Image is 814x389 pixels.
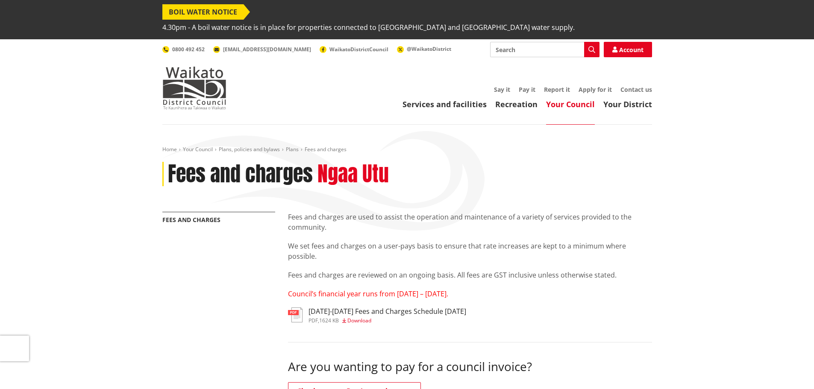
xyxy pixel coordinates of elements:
[288,270,652,280] p: Fees and charges are reviewed on an ongoing basis. All fees are GST inclusive unless otherwise st...
[347,317,371,324] span: Download
[495,99,538,109] a: Recreation
[603,99,652,109] a: Your District
[162,216,220,224] a: Fees and charges
[403,99,487,109] a: Services and facilities
[162,46,205,53] a: 0800 492 452
[288,358,532,374] span: Are you wanting to pay for a council invoice?
[317,162,389,187] h2: Ngaa Utu
[162,20,575,35] span: 4.30pm - A boil water notice is in place for properties connected to [GEOGRAPHIC_DATA] and [GEOGR...
[407,45,451,53] span: @WaikatoDistrict
[288,212,652,232] p: Fees and charges are used to assist the operation and maintenance of a variety of services provid...
[544,85,570,94] a: Report it
[286,146,299,153] a: Plans
[579,85,612,94] a: Apply for it
[620,85,652,94] a: Contact us
[494,85,510,94] a: Say it
[162,4,244,20] span: BOIL WATER NOTICE
[172,46,205,53] span: 0800 492 452
[320,46,388,53] a: WaikatoDistrictCouncil
[329,46,388,53] span: WaikatoDistrictCouncil
[604,42,652,57] a: Account
[162,67,226,109] img: Waikato District Council - Te Kaunihera aa Takiwaa o Waikato
[397,45,451,53] a: @WaikatoDistrict
[162,146,652,153] nav: breadcrumb
[309,307,466,316] h3: [DATE]-[DATE] Fees and Charges Schedule [DATE]
[288,241,652,261] p: We set fees and charges on a user-pays basis to ensure that rate increases are kept to a minimum ...
[546,99,595,109] a: Your Council
[305,146,347,153] span: Fees and charges
[490,42,599,57] input: Search input
[183,146,213,153] a: Your Council
[162,146,177,153] a: Home
[519,85,535,94] a: Pay it
[223,46,311,53] span: [EMAIL_ADDRESS][DOMAIN_NAME]
[309,318,466,323] div: ,
[288,307,466,323] a: [DATE]-[DATE] Fees and Charges Schedule [DATE] pdf,1624 KB Download
[288,289,448,298] span: Council’s financial year runs from [DATE] – [DATE].
[219,146,280,153] a: Plans, policies and bylaws
[168,162,313,187] h1: Fees and charges
[213,46,311,53] a: [EMAIL_ADDRESS][DOMAIN_NAME]
[309,317,318,324] span: pdf
[319,317,339,324] span: 1624 KB
[288,307,303,322] img: document-pdf.svg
